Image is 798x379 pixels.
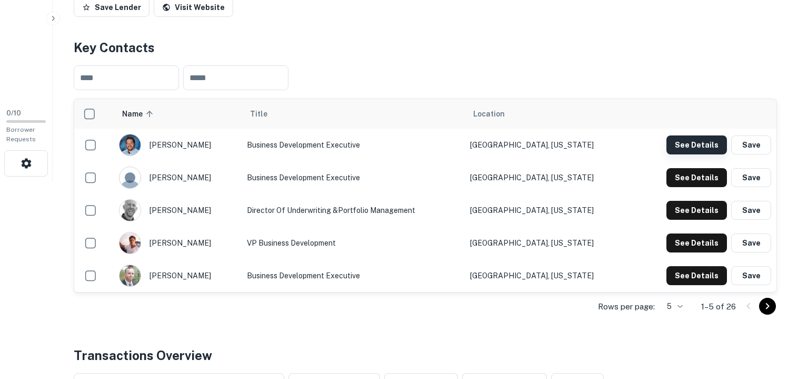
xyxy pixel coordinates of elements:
[666,201,727,220] button: See Details
[119,134,236,156] div: [PERSON_NAME]
[122,108,156,120] span: Name
[701,300,736,313] p: 1–5 of 26
[119,265,236,287] div: [PERSON_NAME]
[119,200,141,221] img: 1672945506361
[473,108,505,120] span: Location
[465,161,632,194] td: [GEOGRAPHIC_DATA], [US_STATE]
[598,300,655,313] p: Rows per page:
[659,299,684,314] div: 5
[731,201,771,220] button: Save
[119,232,141,254] img: 1516790393368
[731,135,771,154] button: Save
[6,109,21,117] span: 0 / 10
[666,135,727,154] button: See Details
[731,168,771,187] button: Save
[74,99,776,292] div: scrollable content
[666,266,727,285] button: See Details
[119,265,141,286] img: 1516522709580
[731,234,771,252] button: Save
[119,134,141,156] img: 1625615911454
[745,295,798,345] iframe: Chat Widget
[74,346,212,365] h4: Transactions Overview
[119,167,141,188] img: 9c8pery4andzj6ohjkjp54ma2
[666,234,727,252] button: See Details
[465,194,632,227] td: [GEOGRAPHIC_DATA], [US_STATE]
[74,38,777,57] h4: Key Contacts
[242,227,465,259] td: VP Business Development
[114,99,242,129] th: Name
[465,227,632,259] td: [GEOGRAPHIC_DATA], [US_STATE]
[666,168,727,187] button: See Details
[242,161,465,194] td: Business Development Executive
[242,259,465,292] td: Business Development Executive
[242,194,465,227] td: Director of Underwriting &Portfolio Management
[250,108,281,120] span: Title
[119,199,236,221] div: [PERSON_NAME]
[465,259,632,292] td: [GEOGRAPHIC_DATA], [US_STATE]
[119,167,236,189] div: [PERSON_NAME]
[731,266,771,285] button: Save
[242,129,465,161] td: Business Development Executive
[465,129,632,161] td: [GEOGRAPHIC_DATA], [US_STATE]
[6,126,36,143] span: Borrower Requests
[465,99,632,129] th: Location
[242,99,465,129] th: Title
[119,232,236,254] div: [PERSON_NAME]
